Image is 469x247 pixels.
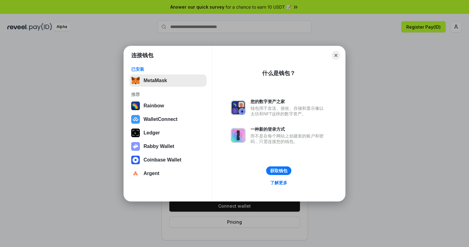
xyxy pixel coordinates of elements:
img: svg+xml,%3Csvg%20width%3D%2228%22%20height%3D%2228%22%20viewBox%3D%220%200%2028%2028%22%20fill%3D... [131,156,140,164]
button: Argent [129,167,207,180]
div: Rabby Wallet [144,144,174,149]
div: 钱包用于发送、接收、存储和显示像以太坊和NFT这样的数字资产。 [250,106,327,117]
img: svg+xml,%3Csvg%20fill%3D%22none%22%20height%3D%2233%22%20viewBox%3D%220%200%2035%2033%22%20width%... [131,76,140,85]
div: WalletConnect [144,117,178,122]
div: MetaMask [144,78,167,83]
div: Rainbow [144,103,164,109]
img: svg+xml,%3Csvg%20width%3D%22120%22%20height%3D%22120%22%20viewBox%3D%220%200%20120%20120%22%20fil... [131,102,140,110]
div: 而不是在每个网站上创建新的账户和密码，只需连接您的钱包。 [250,133,327,144]
div: Argent [144,171,160,176]
img: svg+xml,%3Csvg%20width%3D%2228%22%20height%3D%2228%22%20viewBox%3D%220%200%2028%2028%22%20fill%3D... [131,115,140,124]
div: 推荐 [131,92,205,97]
div: 一种新的登录方式 [250,126,327,132]
div: Coinbase Wallet [144,157,181,163]
div: 什么是钱包？ [262,70,295,77]
div: 您的数字资产之家 [250,99,327,104]
img: svg+xml,%3Csvg%20xmlns%3D%22http%3A%2F%2Fwww.w3.org%2F2000%2Fsvg%22%20fill%3D%22none%22%20viewBox... [231,100,246,115]
div: 已安装 [131,66,205,72]
img: svg+xml,%3Csvg%20xmlns%3D%22http%3A%2F%2Fwww.w3.org%2F2000%2Fsvg%22%20fill%3D%22none%22%20viewBox... [131,142,140,151]
img: svg+xml,%3Csvg%20xmlns%3D%22http%3A%2F%2Fwww.w3.org%2F2000%2Fsvg%22%20fill%3D%22none%22%20viewBox... [231,128,246,143]
img: svg+xml,%3Csvg%20xmlns%3D%22http%3A%2F%2Fwww.w3.org%2F2000%2Fsvg%22%20width%3D%2228%22%20height%3... [131,129,140,137]
button: Coinbase Wallet [129,154,207,166]
div: 获取钱包 [270,168,287,173]
a: 了解更多 [266,179,291,187]
button: Close [332,51,340,60]
h1: 连接钱包 [131,52,153,59]
div: Ledger [144,130,160,136]
button: MetaMask [129,74,207,87]
button: WalletConnect [129,113,207,125]
button: Rabby Wallet [129,140,207,153]
button: Rainbow [129,100,207,112]
button: 获取钱包 [266,166,291,175]
button: Ledger [129,127,207,139]
div: 了解更多 [270,180,287,185]
img: svg+xml,%3Csvg%20width%3D%2228%22%20height%3D%2228%22%20viewBox%3D%220%200%2028%2028%22%20fill%3D... [131,169,140,178]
